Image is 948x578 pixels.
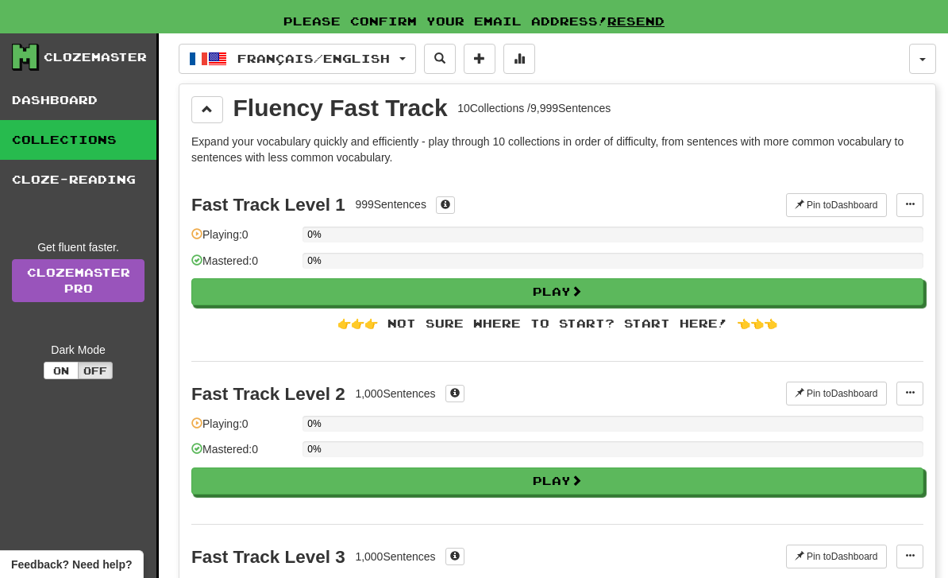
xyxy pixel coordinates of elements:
button: Pin toDashboard [786,193,887,217]
button: Pin toDashboard [786,382,887,405]
p: Expand your vocabulary quickly and efficiently - play through 10 collections in order of difficul... [191,134,923,165]
div: Playing: 0 [191,227,295,253]
div: 👉👉👉 Not sure where to start? Start here! 👈👈👈 [191,316,923,332]
div: Fast Track Level 3 [191,547,345,567]
div: Mastered: 0 [191,253,295,279]
div: Clozemaster [44,49,147,65]
button: Français/English [179,44,416,74]
div: Fluency Fast Track [233,96,448,120]
a: ClozemasterPro [12,259,145,302]
button: More stats [503,44,535,74]
div: 1,000 Sentences [355,549,435,564]
a: Resend [607,14,665,28]
div: Playing: 0 [191,416,295,442]
button: Search sentences [424,44,456,74]
div: 10 Collections / 9,999 Sentences [457,100,611,116]
div: 999 Sentences [355,196,426,212]
div: 1,000 Sentences [355,386,435,401]
button: Add sentence to collection [464,44,495,74]
div: Dark Mode [12,342,145,358]
span: Français / English [237,52,390,65]
div: Fast Track Level 2 [191,384,345,404]
button: Pin toDashboard [786,545,887,568]
button: Play [191,467,923,495]
div: Fast Track Level 1 [191,195,345,215]
span: Open feedback widget [11,557,132,572]
button: Play [191,278,923,305]
button: On [44,362,79,379]
div: Mastered: 0 [191,441,295,467]
div: Get fluent faster. [12,239,145,255]
button: Off [78,362,113,379]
